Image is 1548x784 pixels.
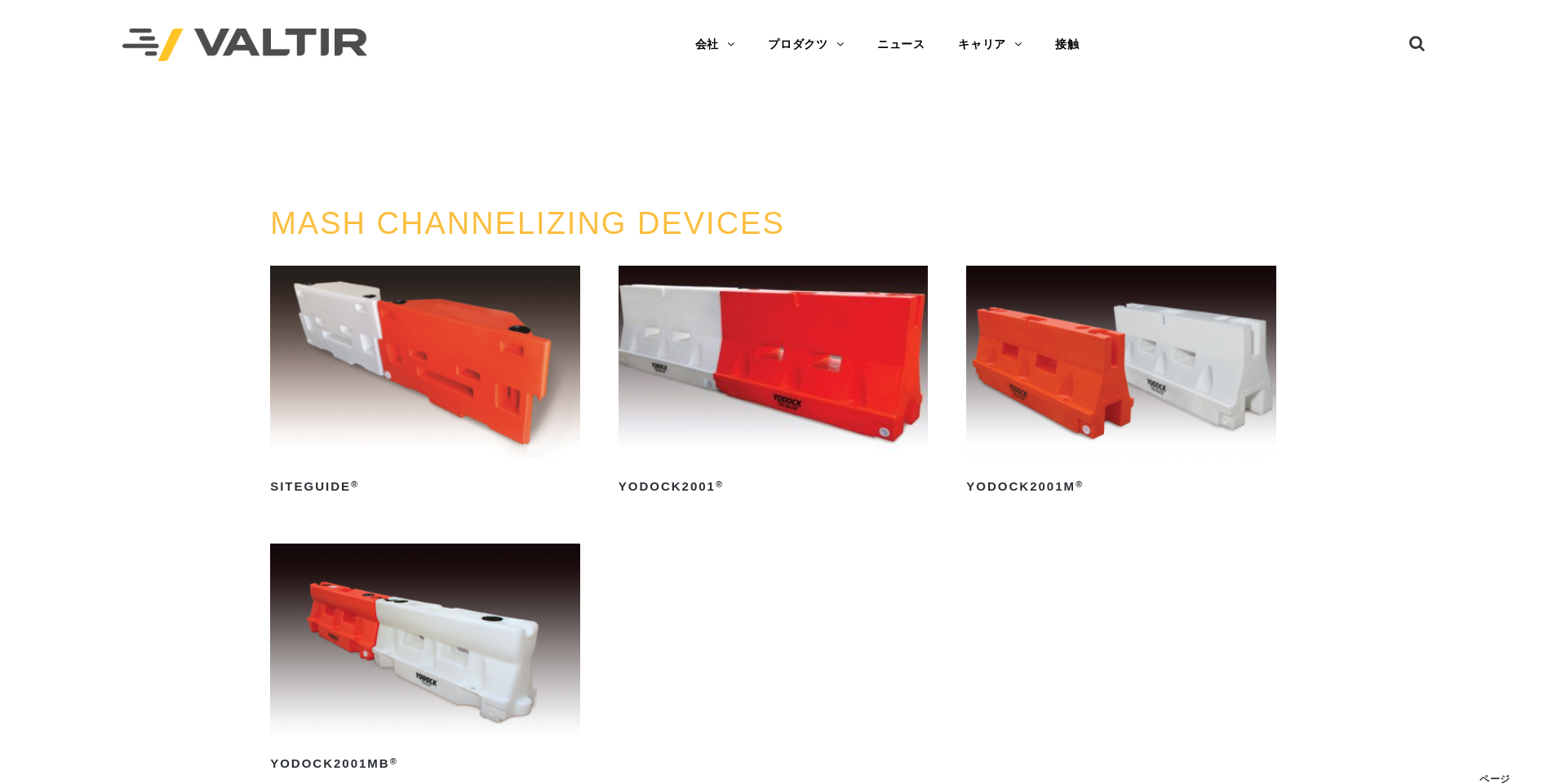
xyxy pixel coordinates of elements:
a: プロダクツ [752,29,861,61]
a: ニュース [861,29,942,61]
a: Yodock2001M® [966,266,1276,500]
a: キャリア [942,29,1039,61]
a: Yodock2001® [619,266,929,500]
font: Yodock 2001 [619,479,716,493]
a: MASH CHANNELIZING DEVICES [270,206,785,240]
sup: ® [716,479,724,489]
a: SiteGuide® [270,266,580,500]
sup: ® [1076,479,1084,489]
a: 接触 [1039,29,1096,61]
sup: ® [351,479,359,489]
a: Yodock2001MB® [270,544,580,777]
a: 会社 [679,29,752,61]
font: Yodock 2001MB [270,756,390,770]
img: ヴァルティル [122,29,367,62]
font: Yodock 2001M [966,479,1076,493]
img: Yodock 2001 Water Filled Barrier and Barricade [619,266,929,459]
font: SiteGuide [270,479,351,493]
sup: ® [390,756,398,766]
